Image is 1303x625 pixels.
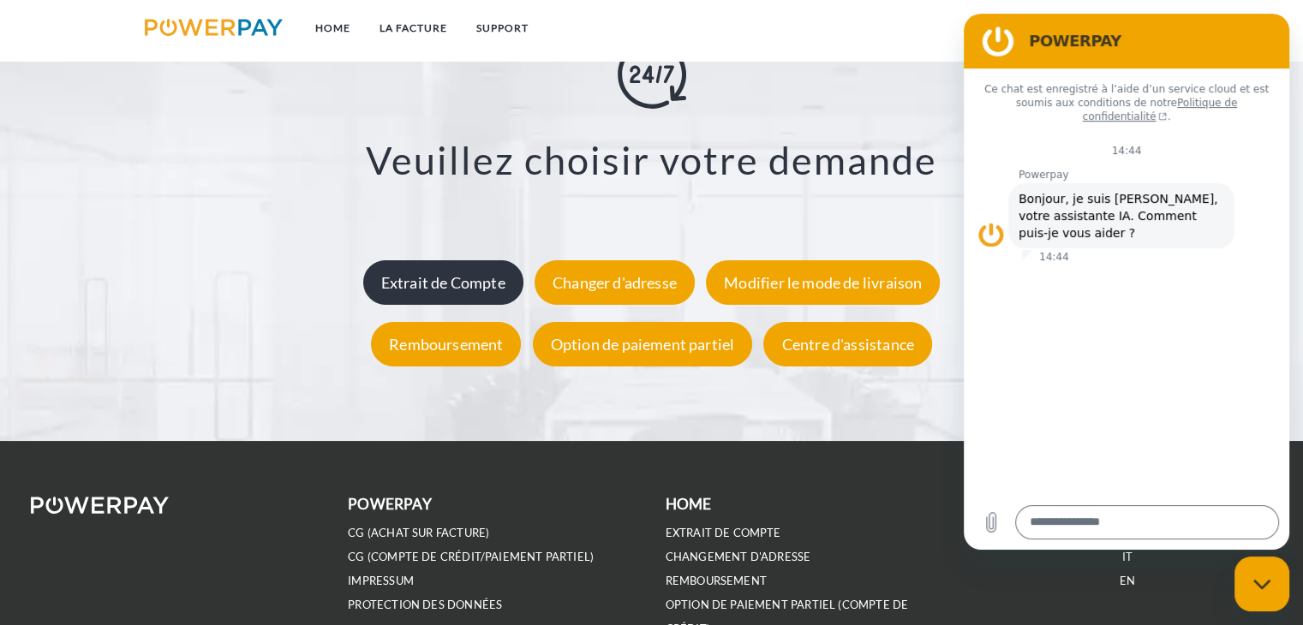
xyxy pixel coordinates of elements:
a: Centre d'assistance [759,335,935,354]
div: Centre d'assistance [763,322,931,366]
a: Home [301,13,365,44]
div: Extrait de Compte [363,260,523,305]
a: CG [1078,13,1123,44]
a: CG (achat sur facture) [348,526,489,540]
iframe: Bouton de lancement de la fenêtre de messagerie, conversation en cours [1234,557,1289,611]
div: Option de paiement partiel [533,322,753,366]
a: Support [462,13,543,44]
a: EXTRAIT DE COMPTE [666,526,781,540]
img: logo-powerpay-white.svg [31,497,169,514]
a: IMPRESSUM [348,574,414,588]
a: Modifier le mode de livraison [702,273,944,292]
img: logo-powerpay.svg [145,19,283,36]
a: Option de paiement partiel [529,335,757,354]
a: PROTECTION DES DONNÉES [348,598,502,612]
a: EN [1120,574,1135,588]
a: Changement d'adresse [666,550,811,564]
div: Modifier le mode de livraison [706,260,940,305]
a: Changer d'adresse [530,273,699,292]
div: Changer d'adresse [535,260,695,305]
b: Home [666,495,712,513]
a: REMBOURSEMENT [666,574,767,588]
img: online-shopping.svg [618,39,686,108]
a: LA FACTURE [365,13,462,44]
b: POWERPAY [348,495,431,513]
a: IT [1122,550,1133,564]
a: Remboursement [367,335,525,354]
iframe: Fenêtre de messagerie [964,14,1289,550]
a: CG (Compte de crédit/paiement partiel) [348,550,594,564]
h3: Veuillez choisir votre demande [87,135,1216,183]
a: Extrait de Compte [359,273,528,292]
div: Remboursement [371,322,521,366]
